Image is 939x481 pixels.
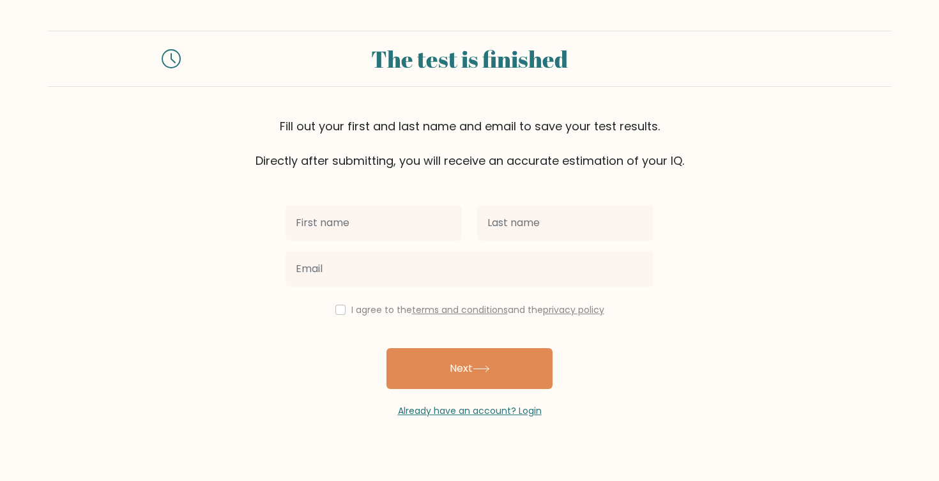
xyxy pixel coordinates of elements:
[543,303,604,316] a: privacy policy
[398,404,542,417] a: Already have an account? Login
[386,348,553,389] button: Next
[286,251,653,287] input: Email
[286,205,462,241] input: First name
[351,303,604,316] label: I agree to the and the
[196,42,743,76] div: The test is finished
[477,205,653,241] input: Last name
[48,118,891,169] div: Fill out your first and last name and email to save your test results. Directly after submitting,...
[412,303,508,316] a: terms and conditions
